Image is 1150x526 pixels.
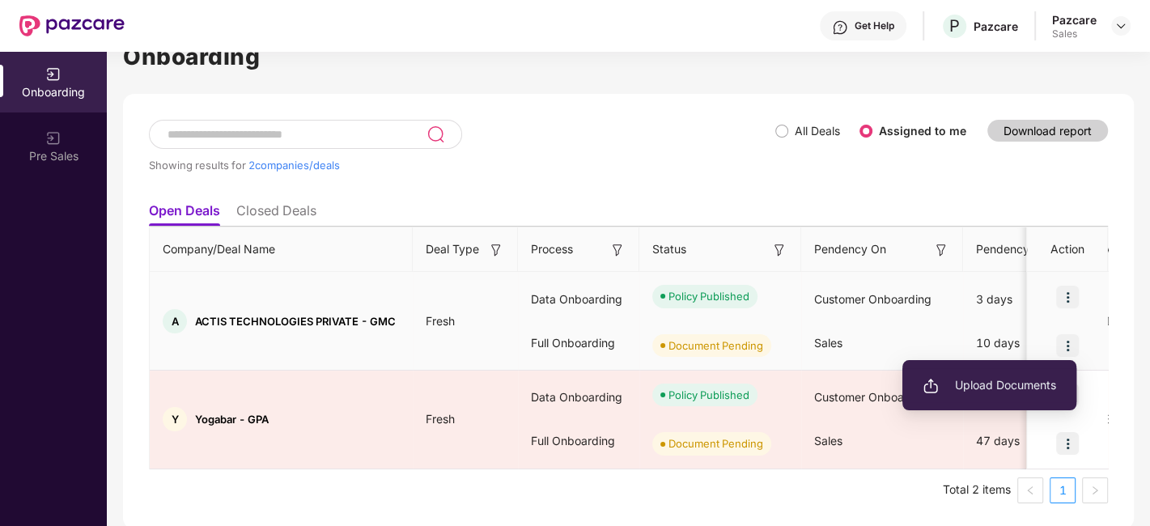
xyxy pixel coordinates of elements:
[987,120,1108,142] button: Download report
[814,390,931,404] span: Customer Onboarding
[668,435,763,452] div: Document Pending
[413,412,468,426] span: Fresh
[248,159,340,172] span: 2 companies/deals
[195,413,269,426] span: Yogabar - GPA
[488,242,504,258] img: svg+xml;base64,PHN2ZyB3aWR0aD0iMTYiIGhlaWdodD0iMTYiIHZpZXdCb3g9IjAgMCAxNiAxNiIgZmlsbD0ibm9uZSIgeG...
[1090,486,1100,495] span: right
[195,315,396,328] span: ACTIS TECHNOLOGIES PRIVATE - GMC
[963,227,1084,272] th: Pendency
[149,202,220,226] li: Open Deals
[426,240,479,258] span: Deal Type
[949,16,960,36] span: P
[518,278,639,321] div: Data Onboarding
[652,240,686,258] span: Status
[963,419,1084,463] div: 47 days
[933,242,949,258] img: svg+xml;base64,PHN2ZyB3aWR0aD0iMTYiIGhlaWdodD0iMTYiIHZpZXdCb3g9IjAgMCAxNiAxNiIgZmlsbD0ibm9uZSIgeG...
[1114,19,1127,32] img: svg+xml;base64,PHN2ZyBpZD0iRHJvcGRvd24tMzJ4MzIiIHhtbG5zPSJodHRwOi8vd3d3LnczLm9yZy8yMDAwL3N2ZyIgd2...
[518,375,639,419] div: Data Onboarding
[150,227,413,272] th: Company/Deal Name
[518,321,639,365] div: Full Onboarding
[1017,477,1043,503] button: left
[1050,478,1075,503] a: 1
[1082,477,1108,503] button: right
[923,376,1056,394] span: Upload Documents
[413,314,468,328] span: Fresh
[1056,286,1079,308] img: icon
[518,419,639,463] div: Full Onboarding
[668,387,749,403] div: Policy Published
[963,278,1084,321] div: 3 days
[1082,477,1108,503] li: Next Page
[236,202,316,226] li: Closed Deals
[1025,486,1035,495] span: left
[963,321,1084,365] div: 10 days
[426,125,445,144] img: svg+xml;base64,PHN2ZyB3aWR0aD0iMjQiIGhlaWdodD0iMjUiIHZpZXdCb3g9IjAgMCAyNCAyNSIgZmlsbD0ibm9uZSIgeG...
[771,242,787,258] img: svg+xml;base64,PHN2ZyB3aWR0aD0iMTYiIGhlaWdodD0iMTYiIHZpZXdCb3g9IjAgMCAxNiAxNiIgZmlsbD0ibm9uZSIgeG...
[1052,28,1097,40] div: Sales
[814,240,886,258] span: Pendency On
[855,19,894,32] div: Get Help
[795,124,840,138] label: All Deals
[1017,477,1043,503] li: Previous Page
[974,19,1018,34] div: Pazcare
[45,66,62,83] img: svg+xml;base64,PHN2ZyB3aWR0aD0iMjAiIGhlaWdodD0iMjAiIHZpZXdCb3g9IjAgMCAyMCAyMCIgZmlsbD0ibm9uZSIgeG...
[832,19,848,36] img: svg+xml;base64,PHN2ZyBpZD0iSGVscC0zMngzMiIgeG1sbnM9Imh0dHA6Ly93d3cudzMub3JnLzIwMDAvc3ZnIiB3aWR0aD...
[531,240,573,258] span: Process
[609,242,626,258] img: svg+xml;base64,PHN2ZyB3aWR0aD0iMTYiIGhlaWdodD0iMTYiIHZpZXdCb3g9IjAgMCAxNiAxNiIgZmlsbD0ibm9uZSIgeG...
[1052,12,1097,28] div: Pazcare
[814,292,931,306] span: Customer Onboarding
[814,434,842,448] span: Sales
[163,309,187,333] div: A
[943,477,1011,503] li: Total 2 items
[814,336,842,350] span: Sales
[19,15,125,36] img: New Pazcare Logo
[1056,334,1079,357] img: icon
[149,159,775,172] div: Showing results for
[976,240,1059,258] span: Pendency
[668,337,763,354] div: Document Pending
[163,407,187,431] div: Y
[1056,432,1079,455] img: icon
[1027,227,1108,272] th: Action
[1050,477,1076,503] li: 1
[923,378,939,394] img: svg+xml;base64,PHN2ZyB3aWR0aD0iMjAiIGhlaWdodD0iMjAiIHZpZXdCb3g9IjAgMCAyMCAyMCIgZmlsbD0ibm9uZSIgeG...
[45,130,62,146] img: svg+xml;base64,PHN2ZyB3aWR0aD0iMjAiIGhlaWdodD0iMjAiIHZpZXdCb3g9IjAgMCAyMCAyMCIgZmlsbD0ibm9uZSIgeG...
[879,124,966,138] label: Assigned to me
[668,288,749,304] div: Policy Published
[123,39,1134,74] h1: Onboarding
